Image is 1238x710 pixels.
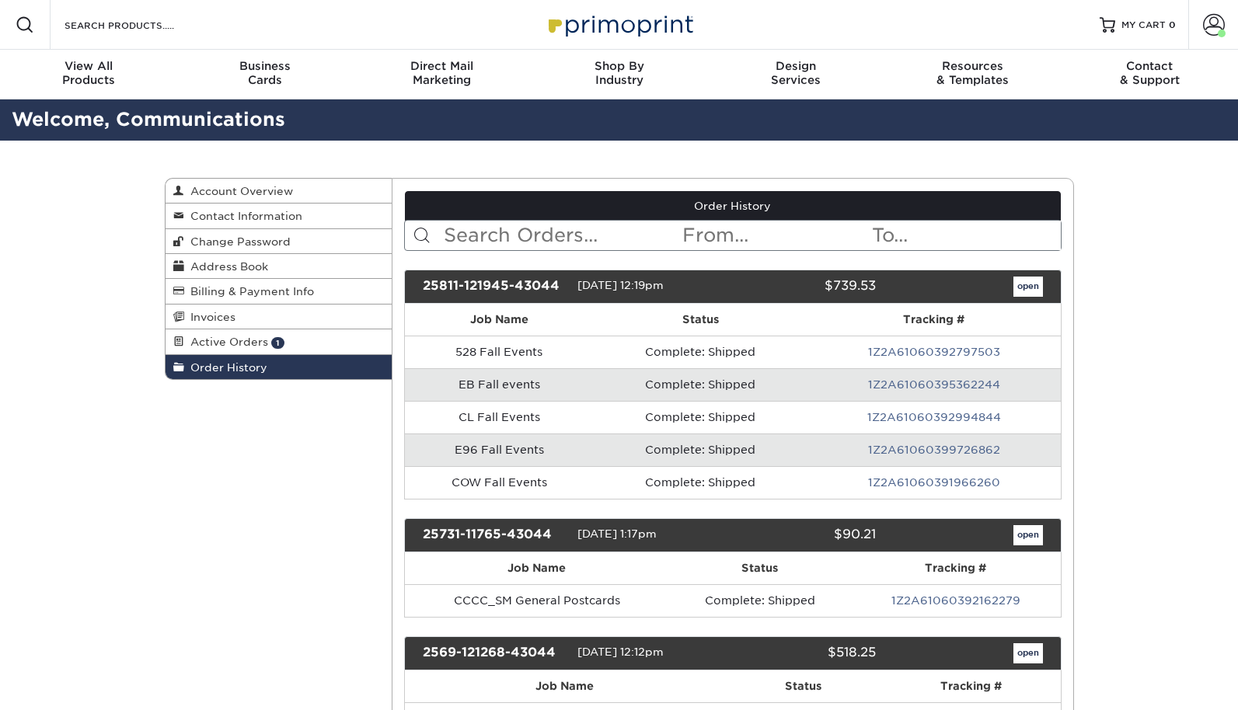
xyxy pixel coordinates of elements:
th: Status [725,670,882,702]
input: From... [681,221,870,250]
span: Business [177,59,354,73]
div: Industry [531,59,708,87]
a: 1Z2A61060399726862 [868,444,1000,456]
div: $90.21 [721,525,888,545]
a: Order History [405,191,1061,221]
a: Invoices [166,305,392,329]
div: Marketing [354,59,531,87]
span: Contact [1061,59,1238,73]
a: Contact Information [166,204,392,228]
td: Complete: Shipped [594,401,807,433]
th: Job Name [405,304,594,336]
span: Design [707,59,884,73]
span: Resources [884,59,1062,73]
span: [DATE] 1:17pm [577,527,657,540]
a: Contact& Support [1061,50,1238,99]
span: Contact Information [184,210,302,222]
th: Job Name [405,670,725,702]
div: Services [707,59,884,87]
td: Complete: Shipped [594,336,807,368]
a: open [1013,277,1043,297]
a: Change Password [166,229,392,254]
a: 1Z2A61060392797503 [868,346,1000,358]
span: Direct Mail [354,59,531,73]
span: 0 [1169,19,1176,30]
td: Complete: Shipped [594,466,807,499]
a: 1Z2A61060392994844 [867,411,1001,423]
img: Primoprint [542,8,697,41]
a: 1Z2A61060391966260 [868,476,1000,489]
th: Status [594,304,807,336]
a: Resources& Templates [884,50,1062,99]
input: To... [870,221,1060,250]
input: Search Orders... [442,221,681,250]
span: Change Password [184,235,291,248]
a: Address Book [166,254,392,279]
span: Shop By [531,59,708,73]
div: $518.25 [721,643,888,663]
td: CCCC_SM General Postcards [405,584,668,617]
span: Active Orders [184,336,268,348]
th: Job Name [405,552,668,584]
div: 2569-121268-43044 [411,643,577,663]
div: 25811-121945-43044 [411,277,577,297]
th: Tracking # [851,552,1061,584]
span: Account Overview [184,185,293,197]
td: Complete: Shipped [594,368,807,401]
div: & Support [1061,59,1238,87]
th: Status [668,552,851,584]
span: Billing & Payment Info [184,285,314,298]
a: Direct MailMarketing [354,50,531,99]
td: Complete: Shipped [594,433,807,466]
span: Invoices [184,311,235,323]
div: $739.53 [721,277,888,297]
th: Tracking # [882,670,1061,702]
input: SEARCH PRODUCTS..... [63,16,214,34]
a: 1Z2A61060395362244 [868,378,1000,391]
th: Tracking # [807,304,1061,336]
a: BusinessCards [177,50,354,99]
td: EB Fall events [405,368,594,401]
td: 528 Fall Events [405,336,594,368]
div: & Templates [884,59,1062,87]
span: Address Book [184,260,268,273]
td: E96 Fall Events [405,433,594,466]
span: 1 [271,337,284,349]
a: Billing & Payment Info [166,279,392,304]
span: Order History [184,361,267,374]
div: Cards [177,59,354,87]
span: [DATE] 12:19pm [577,279,664,291]
span: MY CART [1121,19,1166,32]
a: Order History [166,355,392,379]
a: Account Overview [166,179,392,204]
a: 1Z2A61060392162279 [891,594,1020,607]
a: Shop ByIndustry [531,50,708,99]
div: 25731-11765-43044 [411,525,577,545]
td: Complete: Shipped [668,584,851,617]
span: [DATE] 12:12pm [577,646,664,658]
a: DesignServices [707,50,884,99]
a: open [1013,643,1043,663]
a: Active Orders 1 [166,329,392,354]
td: CL Fall Events [405,401,594,433]
a: open [1013,525,1043,545]
td: COW Fall Events [405,466,594,499]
